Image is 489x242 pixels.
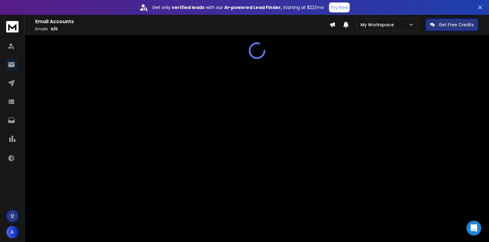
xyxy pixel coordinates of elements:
button: Try Now [329,2,350,12]
button: A [6,226,19,238]
img: logo [6,21,19,32]
p: Emails : [35,27,329,32]
div: Open Intercom Messenger [466,221,481,236]
h1: Email Accounts [35,18,329,25]
p: Get Free Credits [439,22,474,28]
span: 0 / 0 [51,26,58,32]
strong: verified leads [172,4,204,11]
button: Get Free Credits [426,19,478,31]
strong: AI-powered Lead Finder, [224,4,282,11]
p: My Workspace [360,22,396,28]
p: Get only with our starting at $22/mo [152,4,324,11]
p: Try Now [331,4,348,11]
